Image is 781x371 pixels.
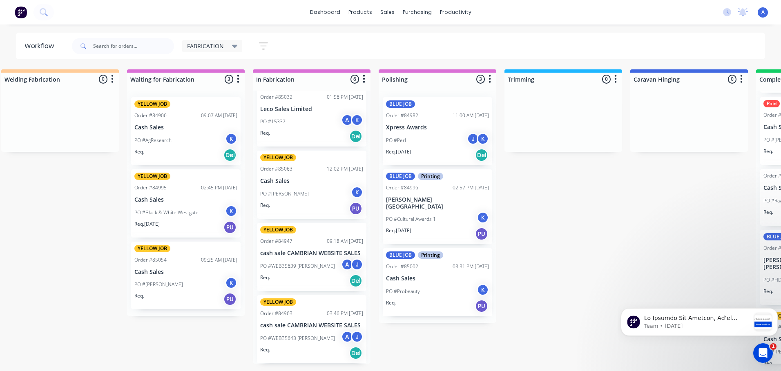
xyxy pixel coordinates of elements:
[134,209,199,216] p: PO #Black & White Westgate
[386,251,415,259] div: BLUE JOB
[134,256,167,264] div: Order #85054
[467,133,479,145] div: J
[327,238,363,245] div: 09:18 AM [DATE]
[134,124,237,131] p: Cash Sales
[383,248,492,316] div: BLUE JOBPrintingOrder #8500203:31 PM [DATE]Cash SalesPO #ProbeautyKReq.PU
[341,331,353,343] div: A
[341,258,353,271] div: A
[386,275,489,282] p: Cash Sales
[201,184,237,191] div: 02:45 PM [DATE]
[260,118,286,125] p: PO #15337
[753,343,773,363] iframe: Intercom live chat
[134,281,183,288] p: PO #[PERSON_NAME]
[257,223,366,291] div: YELLOW JOBOrder #8494709:18 AM [DATE]cash sale CAMBRIAN WEBSITE SALESPO #WEB35639 [PERSON_NAME]AJ...
[134,112,167,119] div: Order #84906
[257,151,366,219] div: YELLOW JOBOrder #8506312:02 PM [DATE]Cash SalesPO #[PERSON_NAME]KReq.PU
[351,331,363,343] div: J
[475,300,488,313] div: PU
[386,148,411,156] p: Req. [DATE]
[386,124,489,131] p: Xpress Awards
[134,184,167,191] div: Order #84995
[327,165,363,173] div: 12:02 PM [DATE]
[763,288,773,295] p: Req.
[260,238,292,245] div: Order #84947
[349,274,362,287] div: Del
[15,6,27,18] img: Factory
[260,310,292,317] div: Order #84963
[260,129,270,137] p: Req.
[306,6,344,18] a: dashboard
[763,360,773,367] p: Req.
[260,346,270,353] p: Req.
[386,299,396,307] p: Req.
[327,93,363,101] div: 01:56 PM [DATE]
[134,173,170,180] div: YELLOW JOB
[453,112,489,119] div: 11:00 AM [DATE]
[418,251,443,259] div: Printing
[260,262,335,270] p: PO #WEB35639 [PERSON_NAME]
[260,274,270,281] p: Req.
[453,263,489,270] div: 03:31 PM [DATE]
[260,202,270,209] p: Req.
[201,256,237,264] div: 09:25 AM [DATE]
[477,211,489,224] div: K
[475,227,488,240] div: PU
[344,6,376,18] div: products
[201,112,237,119] div: 09:07 AM [DATE]
[386,227,411,234] p: Req. [DATE]
[134,269,237,275] p: Cash Sales
[475,149,488,162] div: Del
[376,6,399,18] div: sales
[260,298,296,306] div: YELLOW JOB
[386,263,418,270] div: Order #85002
[351,258,363,271] div: J
[260,250,363,257] p: cash sale CAMBRIAN WEBSITE SALES
[260,165,292,173] div: Order #85063
[383,169,492,244] div: BLUE JOBPrintingOrder #8499602:57 PM [DATE][PERSON_NAME][GEOGRAPHIC_DATA]PO #Cultural Awards 1KRe...
[763,100,780,107] div: Paid
[349,347,362,360] div: Del
[131,169,241,238] div: YELLOW JOBOrder #8499502:45 PM [DATE]Cash SalesPO #Black & White WestgateKReq.[DATE]PU
[187,42,224,50] span: FABRICATION
[257,79,366,147] div: Order #8503201:56 PM [DATE]Leco Sales LimitedPO #15337AKReq.Del
[418,173,443,180] div: Printing
[341,114,353,126] div: A
[223,221,237,234] div: PU
[260,93,292,101] div: Order #85032
[134,100,170,108] div: YELLOW JOB
[225,277,237,289] div: K
[351,114,363,126] div: K
[225,133,237,145] div: K
[131,242,241,310] div: YELLOW JOBOrder #8505409:25 AM [DATE]Cash SalesPO #[PERSON_NAME]KReq.PU
[260,322,363,329] p: cash sale CAMBRIAN WEBSITE SALES
[761,9,765,16] span: A
[260,190,309,198] p: PO #[PERSON_NAME]
[260,226,296,233] div: YELLOW JOB
[763,148,773,155] p: Req.
[260,154,296,161] div: YELLOW JOB
[386,173,415,180] div: BLUE JOB
[351,186,363,198] div: K
[134,292,144,300] p: Req.
[770,343,777,350] span: 1
[386,100,415,108] div: BLUE JOB
[349,130,362,143] div: Del
[134,245,170,252] div: YELLOW JOB
[260,178,363,184] p: Cash Sales
[386,288,420,295] p: PO #Probeauty
[223,293,237,306] div: PU
[27,31,133,38] p: Message from Team, sent 2w ago
[386,196,489,210] p: [PERSON_NAME][GEOGRAPHIC_DATA]
[25,41,58,51] div: Workflow
[131,97,241,165] div: YELLOW JOBOrder #8490609:07 AM [DATE]Cash SalesPO #AgResearchKReq.Del
[134,148,144,156] p: Req.
[260,335,335,342] p: PO #WEB35643 [PERSON_NAME]
[134,137,172,144] p: PO #AgResearch
[477,133,489,145] div: K
[386,184,418,191] div: Order #84996
[349,202,362,215] div: PU
[327,310,363,317] div: 03:46 PM [DATE]
[257,295,366,363] div: YELLOW JOBOrder #8496303:46 PM [DATE]cash sale CAMBRIAN WEBSITE SALESPO #WEB35643 [PERSON_NAME]AJ...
